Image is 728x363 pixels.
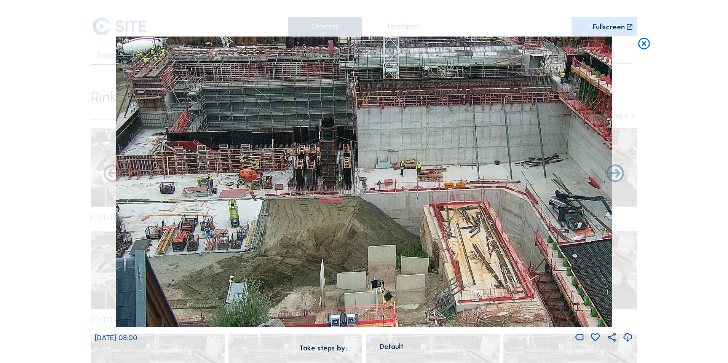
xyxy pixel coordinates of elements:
div: Default [380,343,404,350]
i: Forward [102,164,123,185]
span: [DATE] 08:00 [95,333,137,342]
img: Image [116,37,611,327]
div: Fullscreen [593,24,625,31]
i: Back [605,164,626,185]
div: Default [354,343,429,354]
div: Take steps by: [299,345,347,352]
